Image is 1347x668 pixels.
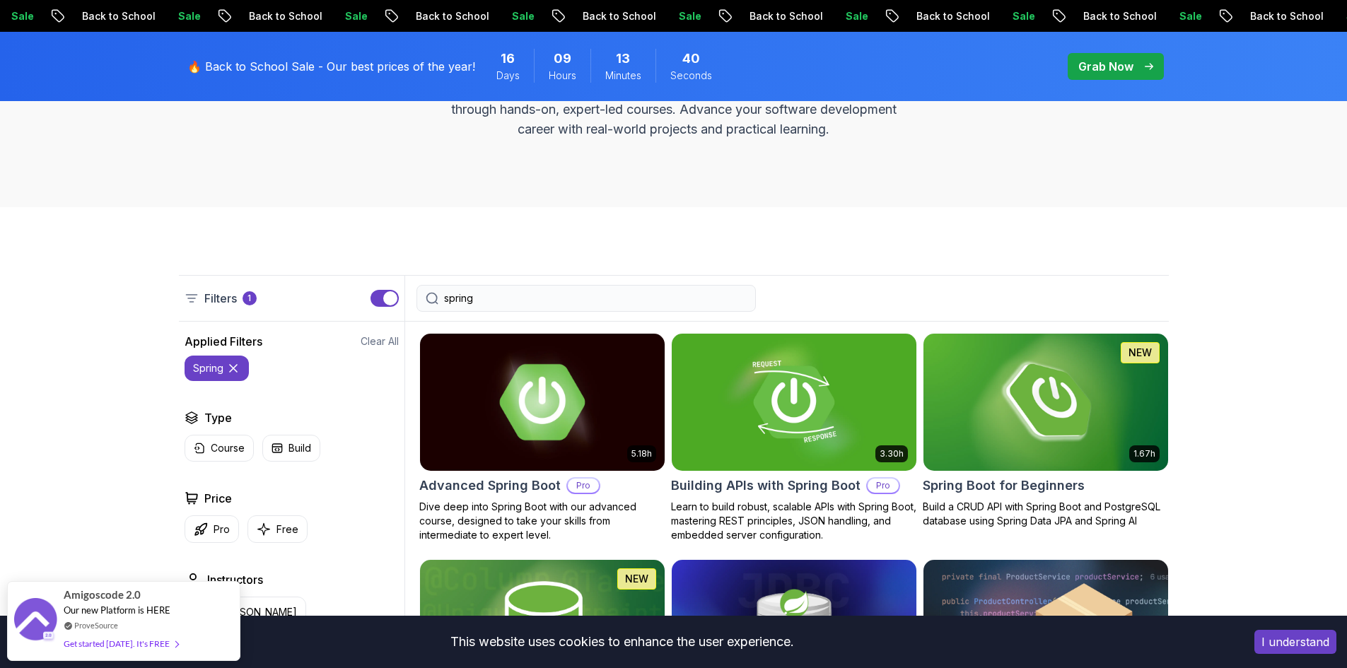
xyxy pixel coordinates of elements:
[214,522,230,537] p: Pro
[558,9,654,23] p: Back to School
[821,9,866,23] p: Sale
[682,49,700,69] span: 40 Seconds
[64,635,178,652] div: Get started [DATE]. It's FREE
[391,9,487,23] p: Back to School
[218,605,297,619] p: [PERSON_NAME]
[671,476,861,496] h2: Building APIs with Spring Boot
[549,69,576,83] span: Hours
[207,571,263,588] h2: Instructors
[496,69,520,83] span: Days
[616,49,630,69] span: 13 Minutes
[193,361,223,375] p: spring
[670,69,712,83] span: Seconds
[262,435,320,462] button: Build
[11,626,1233,657] div: This website uses cookies to enhance the user experience.
[672,334,916,471] img: Building APIs with Spring Boot card
[276,522,298,537] p: Free
[605,69,641,83] span: Minutes
[1133,448,1155,459] p: 1.67h
[361,334,399,348] button: Clear All
[247,515,308,543] button: Free
[187,58,475,75] p: 🔥 Back to School Sale - Our best prices of the year!
[1254,630,1336,654] button: Accept cookies
[185,515,239,543] button: Pro
[185,597,306,628] button: instructor img[PERSON_NAME]
[153,9,199,23] p: Sale
[988,9,1033,23] p: Sale
[419,476,561,496] h2: Advanced Spring Boot
[671,333,917,542] a: Building APIs with Spring Boot card3.30hBuilding APIs with Spring BootProLearn to build robust, s...
[14,598,57,644] img: provesource social proof notification image
[247,293,251,304] p: 1
[1059,9,1155,23] p: Back to School
[1078,58,1133,75] p: Grab Now
[725,9,821,23] p: Back to School
[892,9,988,23] p: Back to School
[880,448,904,459] p: 3.30h
[204,409,232,426] h2: Type
[185,356,249,381] button: spring
[631,448,652,459] p: 5.18h
[568,479,599,493] p: Pro
[419,333,665,542] a: Advanced Spring Boot card5.18hAdvanced Spring BootProDive deep into Spring Boot with our advanced...
[671,500,917,542] p: Learn to build robust, scalable APIs with Spring Boot, mastering REST principles, JSON handling, ...
[64,587,141,603] span: Amigoscode 2.0
[554,49,571,69] span: 9 Hours
[288,441,311,455] p: Build
[64,604,170,616] span: Our new Platform is HERE
[923,334,1168,471] img: Spring Boot for Beginners card
[74,619,118,631] a: ProveSource
[923,333,1169,528] a: Spring Boot for Beginners card1.67hNEWSpring Boot for BeginnersBuild a CRUD API with Spring Boot ...
[320,9,366,23] p: Sale
[501,49,515,69] span: 16 Days
[625,572,648,586] p: NEW
[211,441,245,455] p: Course
[185,435,254,462] button: Course
[1155,9,1200,23] p: Sale
[436,80,911,139] p: Master in-demand skills like Java, Spring Boot, DevOps, React, and more through hands-on, expert-...
[444,291,747,305] input: Search Java, React, Spring boot ...
[923,500,1169,528] p: Build a CRUD API with Spring Boot and PostgreSQL database using Spring Data JPA and Spring AI
[868,479,899,493] p: Pro
[923,476,1085,496] h2: Spring Boot for Beginners
[204,490,232,507] h2: Price
[185,333,262,350] h2: Applied Filters
[224,9,320,23] p: Back to School
[1225,9,1322,23] p: Back to School
[1129,346,1152,360] p: NEW
[654,9,699,23] p: Sale
[57,9,153,23] p: Back to School
[419,500,665,542] p: Dive deep into Spring Boot with our advanced course, designed to take your skills from intermedia...
[204,290,237,307] p: Filters
[487,9,532,23] p: Sale
[414,330,670,474] img: Advanced Spring Boot card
